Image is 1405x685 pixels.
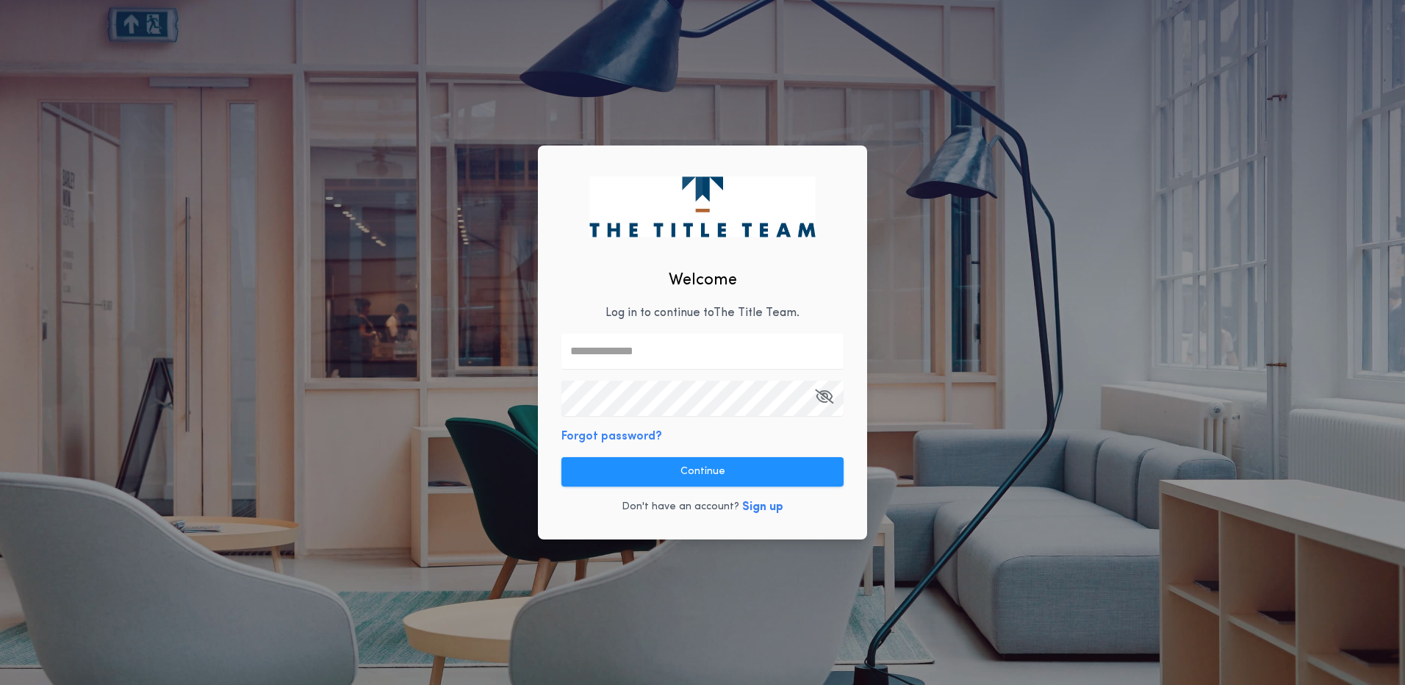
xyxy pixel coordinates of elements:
button: Sign up [742,498,783,516]
button: Continue [561,457,844,487]
img: logo [589,176,815,237]
button: Forgot password? [561,428,662,445]
p: Don't have an account? [622,500,739,514]
p: Log in to continue to The Title Team . [606,304,799,322]
h2: Welcome [669,268,737,293]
